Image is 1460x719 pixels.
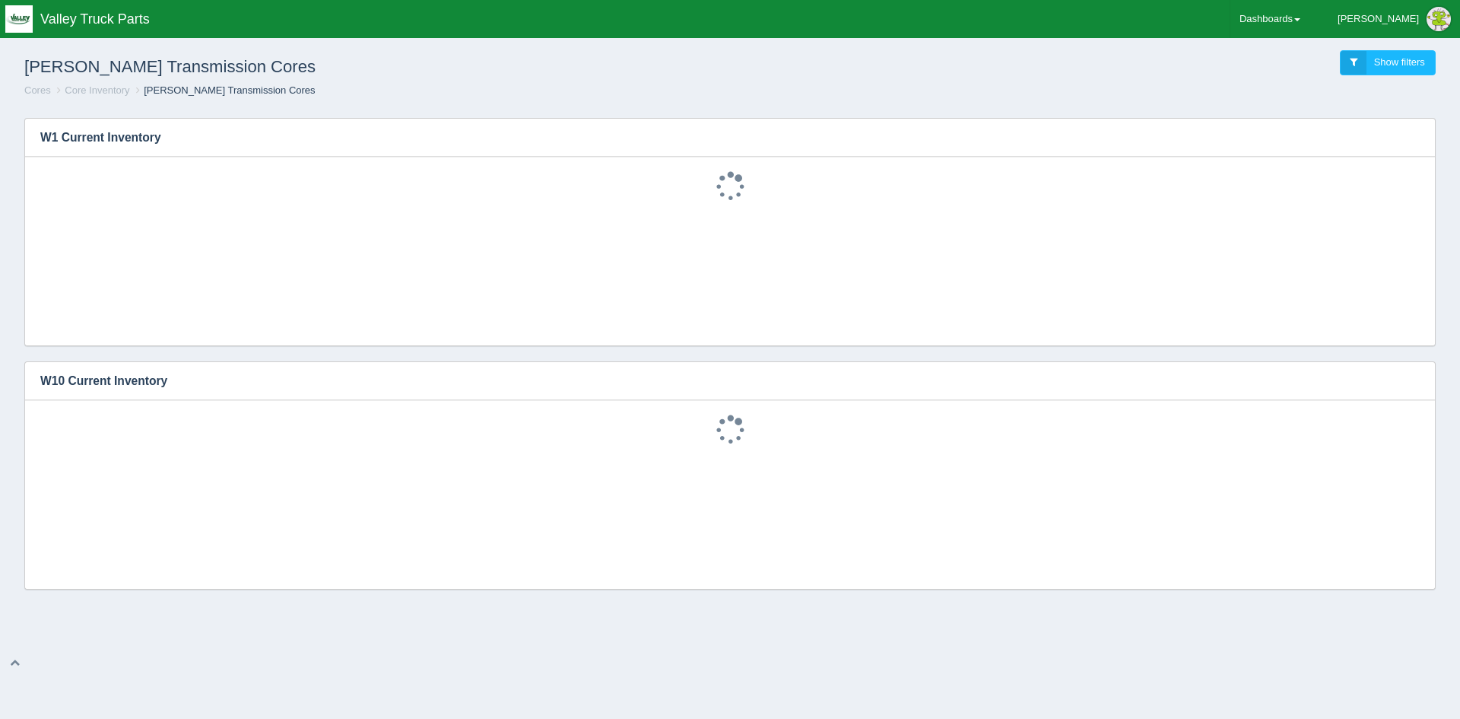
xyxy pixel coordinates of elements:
[1338,4,1419,34] div: [PERSON_NAME]
[1374,56,1425,68] span: Show filters
[24,84,51,96] a: Cores
[40,11,150,27] span: Valley Truck Parts
[65,84,129,96] a: Core Inventory
[25,362,1412,400] h3: W10 Current Inventory
[1340,50,1436,75] a: Show filters
[1427,7,1451,31] img: Profile Picture
[5,5,33,33] img: q1blfpkbivjhsugxdrfq.png
[25,119,1412,157] h3: W1 Current Inventory
[24,50,730,84] h1: [PERSON_NAME] Transmission Cores
[132,84,315,98] li: [PERSON_NAME] Transmission Cores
